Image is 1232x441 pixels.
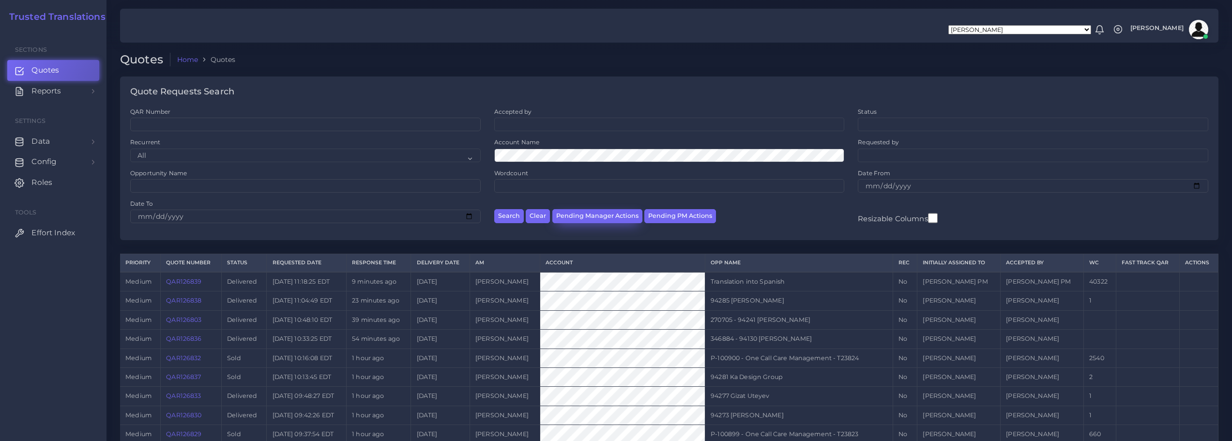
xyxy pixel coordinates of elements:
[917,291,1001,310] td: [PERSON_NAME]
[540,254,705,272] th: Account
[705,310,893,329] td: 270705 - 94241 [PERSON_NAME]
[1001,406,1084,425] td: [PERSON_NAME]
[470,387,540,406] td: [PERSON_NAME]
[1001,349,1084,367] td: [PERSON_NAME]
[705,349,893,367] td: P-100900 - One Call Care Management - T23824
[705,254,893,272] th: Opp Name
[347,310,411,329] td: 39 minutes ago
[893,291,917,310] td: No
[893,387,917,406] td: No
[893,272,917,291] td: No
[526,209,550,223] button: Clear
[347,254,411,272] th: Response Time
[7,60,99,80] a: Quotes
[470,330,540,349] td: [PERSON_NAME]
[198,55,235,64] li: Quotes
[552,209,642,223] button: Pending Manager Actions
[1126,20,1212,39] a: [PERSON_NAME]avatar
[470,254,540,272] th: AM
[705,291,893,310] td: 94285 [PERSON_NAME]
[125,297,152,304] span: medium
[893,406,917,425] td: No
[917,349,1001,367] td: [PERSON_NAME]
[411,387,470,406] td: [DATE]
[917,367,1001,386] td: [PERSON_NAME]
[470,349,540,367] td: [PERSON_NAME]
[1179,254,1218,272] th: Actions
[166,278,201,285] a: QAR126839
[31,136,50,147] span: Data
[1116,254,1179,272] th: Fast Track QAR
[166,373,201,380] a: QAR126837
[267,310,347,329] td: [DATE] 10:48:10 EDT
[893,310,917,329] td: No
[347,330,411,349] td: 54 minutes ago
[221,310,266,329] td: Delivered
[130,169,187,177] label: Opportunity Name
[470,310,540,329] td: [PERSON_NAME]
[411,367,470,386] td: [DATE]
[917,254,1001,272] th: Initially Assigned to
[130,87,234,97] h4: Quote Requests Search
[893,254,917,272] th: REC
[125,278,152,285] span: medium
[917,272,1001,291] td: [PERSON_NAME] PM
[125,430,152,438] span: medium
[166,354,201,362] a: QAR126832
[125,392,152,399] span: medium
[858,107,877,116] label: Status
[7,81,99,101] a: Reports
[858,138,899,146] label: Requested by
[267,254,347,272] th: Requested Date
[411,310,470,329] td: [DATE]
[166,411,201,419] a: QAR126830
[125,411,152,419] span: medium
[221,367,266,386] td: Sold
[705,330,893,349] td: 346884 - 94130 [PERSON_NAME]
[2,12,106,23] a: Trusted Translations
[221,330,266,349] td: Delivered
[15,117,46,124] span: Settings
[1001,291,1084,310] td: [PERSON_NAME]
[347,349,411,367] td: 1 hour ago
[267,367,347,386] td: [DATE] 10:13:45 EDT
[125,335,152,342] span: medium
[221,349,266,367] td: Sold
[1084,406,1116,425] td: 1
[411,272,470,291] td: [DATE]
[494,138,540,146] label: Account Name
[31,65,59,76] span: Quotes
[705,406,893,425] td: 94273 [PERSON_NAME]
[705,387,893,406] td: 94277 Gizat Uteyev
[267,406,347,425] td: [DATE] 09:42:26 EDT
[15,209,37,216] span: Tools
[7,172,99,193] a: Roles
[411,291,470,310] td: [DATE]
[917,387,1001,406] td: [PERSON_NAME]
[166,335,201,342] a: QAR126836
[494,209,524,223] button: Search
[470,406,540,425] td: [PERSON_NAME]
[125,354,152,362] span: medium
[221,291,266,310] td: Delivered
[166,316,201,323] a: QAR126803
[221,272,266,291] td: Delivered
[411,406,470,425] td: [DATE]
[411,330,470,349] td: [DATE]
[470,291,540,310] td: [PERSON_NAME]
[31,177,52,188] span: Roles
[858,169,890,177] label: Date From
[120,254,161,272] th: Priority
[470,367,540,386] td: [PERSON_NAME]
[1001,367,1084,386] td: [PERSON_NAME]
[1130,25,1184,31] span: [PERSON_NAME]
[893,367,917,386] td: No
[267,291,347,310] td: [DATE] 11:04:49 EDT
[893,349,917,367] td: No
[31,156,57,167] span: Config
[917,310,1001,329] td: [PERSON_NAME]
[917,406,1001,425] td: [PERSON_NAME]
[221,254,266,272] th: Status
[1001,387,1084,406] td: [PERSON_NAME]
